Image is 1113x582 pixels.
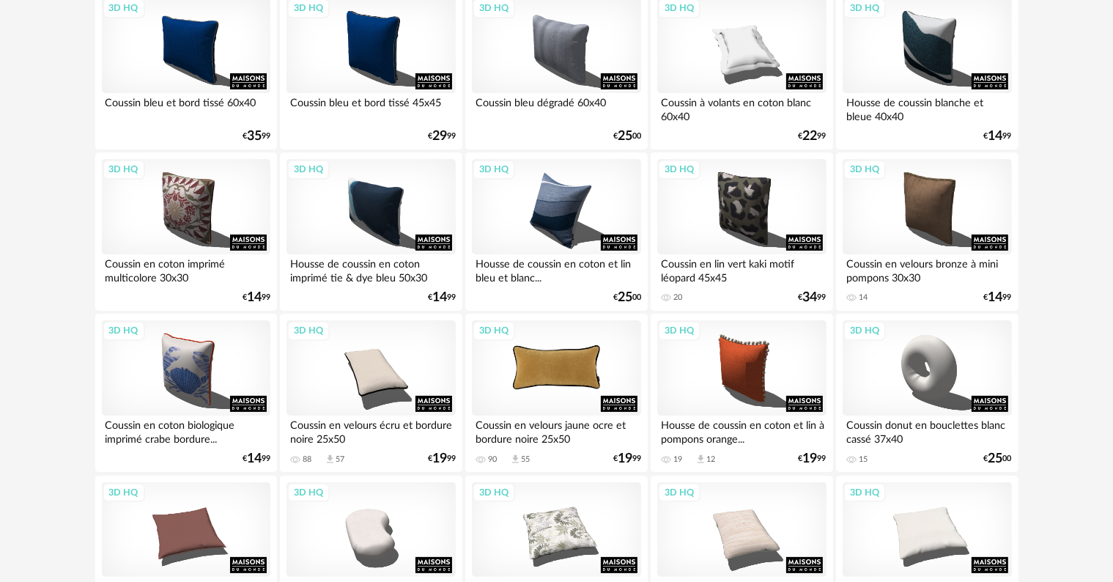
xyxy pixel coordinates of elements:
span: 29 [432,131,447,141]
span: 19 [803,454,818,464]
div: Coussin donut en bouclettes blanc cassé 37x40 [843,416,1011,445]
div: Coussin en velours jaune ocre et bordure noire 25x50 [472,416,640,445]
div: 3D HQ [843,483,886,502]
div: Housse de coussin en coton et lin à pompons orange... [657,416,826,445]
span: 14 [988,131,1003,141]
div: 20 [673,292,682,303]
div: 3D HQ [103,483,145,502]
span: 14 [247,454,262,464]
a: 3D HQ Coussin en velours bronze à mini pompons 30x30 14 €1499 [836,152,1018,311]
span: 14 [432,292,447,303]
div: € 99 [984,131,1012,141]
a: 3D HQ Coussin en lin vert kaki motif léopard 45x45 20 €3499 [651,152,832,311]
span: Download icon [325,454,336,465]
div: 19 [673,454,682,465]
span: 22 [803,131,818,141]
div: 3D HQ [103,321,145,340]
div: Housse de coussin en coton et lin bleu et blanc... [472,254,640,284]
div: 3D HQ [103,160,145,179]
div: 3D HQ [287,160,330,179]
div: 90 [488,454,497,465]
div: € 99 [243,454,270,464]
div: 3D HQ [843,321,886,340]
div: Coussin bleu dégradé 60x40 [472,93,640,122]
div: € 99 [613,454,641,464]
span: 25 [618,131,632,141]
div: € 99 [799,292,827,303]
div: 3D HQ [658,160,700,179]
div: € 99 [243,292,270,303]
a: 3D HQ Coussin donut en bouclettes blanc cassé 37x40 15 €2500 [836,314,1018,472]
div: € 99 [799,454,827,464]
div: € 00 [613,131,641,141]
div: Coussin en coton imprimé multicolore 30x30 [102,254,270,284]
span: 34 [803,292,818,303]
a: 3D HQ Coussin en velours écru et bordure noire 25x50 88 Download icon 57 €1999 [280,314,462,472]
div: 3D HQ [473,321,515,340]
div: Coussin à volants en coton blanc 60x40 [657,93,826,122]
div: 3D HQ [843,160,886,179]
div: Housse de coussin en coton imprimé tie & dye bleu 50x30 [286,254,455,284]
a: 3D HQ Coussin en coton imprimé multicolore 30x30 €1499 [95,152,277,311]
div: Coussin en coton biologique imprimé crabe bordure... [102,416,270,445]
span: 14 [247,292,262,303]
div: 88 [303,454,311,465]
span: 19 [432,454,447,464]
div: Coussin en velours bronze à mini pompons 30x30 [843,254,1011,284]
div: € 99 [428,454,456,464]
div: 14 [859,292,868,303]
div: € 99 [799,131,827,141]
div: € 99 [428,131,456,141]
div: 57 [336,454,344,465]
span: Download icon [695,454,706,465]
a: 3D HQ Housse de coussin en coton et lin bleu et blanc... €2500 [465,152,647,311]
a: 3D HQ Coussin en coton biologique imprimé crabe bordure... €1499 [95,314,277,472]
div: € 00 [613,292,641,303]
a: 3D HQ Coussin en velours jaune ocre et bordure noire 25x50 90 Download icon 55 €1999 [465,314,647,472]
div: € 99 [243,131,270,141]
div: 3D HQ [473,483,515,502]
a: 3D HQ Housse de coussin en coton imprimé tie & dye bleu 50x30 €1499 [280,152,462,311]
div: € 99 [984,292,1012,303]
span: 19 [618,454,632,464]
div: 3D HQ [658,321,700,340]
div: € 00 [984,454,1012,464]
div: Coussin en lin vert kaki motif léopard 45x45 [657,254,826,284]
div: 15 [859,454,868,465]
div: Coussin en velours écru et bordure noire 25x50 [286,416,455,445]
div: 12 [706,454,715,465]
div: Coussin bleu et bord tissé 60x40 [102,93,270,122]
div: Coussin bleu et bord tissé 45x45 [286,93,455,122]
div: Housse de coussin blanche et bleue 40x40 [843,93,1011,122]
div: € 99 [428,292,456,303]
span: 25 [988,454,1003,464]
div: 3D HQ [473,160,515,179]
div: 55 [521,454,530,465]
span: Download icon [510,454,521,465]
span: 25 [618,292,632,303]
span: 14 [988,292,1003,303]
span: 35 [247,131,262,141]
div: 3D HQ [287,321,330,340]
div: 3D HQ [658,483,700,502]
a: 3D HQ Housse de coussin en coton et lin à pompons orange... 19 Download icon 12 €1999 [651,314,832,472]
div: 3D HQ [287,483,330,502]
